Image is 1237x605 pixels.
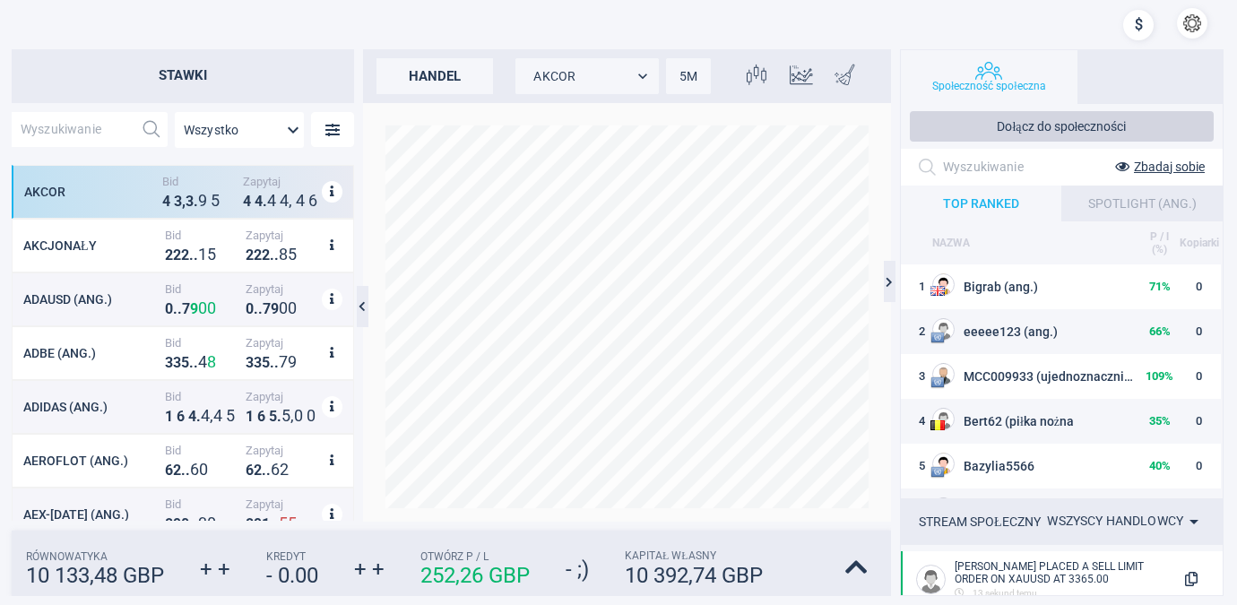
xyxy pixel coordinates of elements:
span: Bid [165,390,237,403]
td: 0 [1178,354,1221,399]
span: Bid [165,229,237,242]
strong: 2 [246,246,254,264]
strong: 5 [181,354,189,371]
strong: 5 [207,245,216,264]
div: AKCOR [515,58,659,94]
td: 1 [901,264,930,309]
div: ADIDAS (ang.) [23,400,160,414]
span: Bid [165,336,237,350]
span: Dołącz do społeczności [997,119,1126,134]
strong: .. [270,354,279,371]
td: 0 [1178,399,1221,444]
strong: 1 [165,408,173,425]
span: Zapytaj [246,229,317,242]
strong: 4 4, 4 [267,191,305,210]
tr: 5Flaga UEBazylia556640%0 [901,444,1221,488]
img: Sirix (sytrop [13,9,111,107]
span: Zapytaj [246,390,317,403]
strong: 0 [307,406,316,425]
td: 2 [901,309,930,354]
strong: + + [354,557,385,582]
strong: 5 [288,245,297,264]
th: NAZWA [930,221,1141,264]
strong: 10 392,74 GBP [625,563,763,588]
strong: .. [270,515,279,532]
strong: 8 [246,515,254,532]
button: Społeczność społeczna [901,50,1077,104]
strong: .. [254,300,263,317]
div: Handel [376,58,493,94]
div: STREAM Społeczny [919,514,1041,530]
strong: 0 [279,298,288,317]
strong: 1 [262,515,270,532]
strong: 7 [263,300,271,317]
strong: 5 [288,514,297,532]
div: ADAUSD (ang.) [23,292,160,307]
strong: .. [262,462,271,479]
td: 4 [901,399,930,444]
strong: 109% [1146,369,1173,383]
span: Bid [165,282,237,296]
div: ADBE (ang.) [23,346,160,360]
strong: 2 [173,246,181,264]
td: Bert62 (piłka nożna [930,399,1141,444]
strong: . [263,193,267,210]
div: TOP RANKED [901,186,1062,221]
strong: 0 [207,514,216,532]
strong: 0 [198,298,207,317]
strong: 1 [198,245,207,264]
strong: 6 [246,462,254,479]
strong: 4 3, [162,193,186,210]
div: Akcjonały [23,238,160,254]
strong: 4,4 [201,406,222,425]
input: Wyszukiwanie [943,153,1098,181]
td: 0 [1178,444,1221,488]
strong: 5 [211,191,220,210]
div: AKCOR [24,185,158,199]
strong: 7 [182,300,190,317]
strong: 252,26 GBP [420,563,530,588]
strong: . [196,408,201,425]
strong: 3 [254,354,262,371]
strong: 0 [288,298,297,317]
strong: 3 [186,193,194,210]
span: Zapytaj [246,497,317,511]
strong: 2 [262,246,270,264]
button: Dołącz do społeczności [910,111,1214,142]
strong: 10 133,48 GBP [26,563,164,588]
strong: .. [189,354,198,371]
strong: 9 [190,300,198,317]
tr: 3Flaga UEMCC009933 (ujednoznacznienie)109%0 [901,354,1221,399]
strong: . [194,193,198,210]
strong: 66% [1149,324,1171,338]
span: Zapytaj [243,175,317,188]
tr: 1Flaga USABigrab (ang.)71%0 [901,264,1221,309]
strong: 3 [173,354,181,371]
td: 0 [1178,309,1221,354]
strong: 6 [190,460,199,479]
strong: 4 [243,193,251,210]
strong: 0 [165,300,173,317]
strong: 0 [199,460,208,479]
span: Otwórz P / L [420,550,530,563]
strong: 4 [188,408,196,425]
strong: 3 [165,354,173,371]
img: Flaga UE [930,331,945,345]
strong: 6 [177,408,185,425]
div: [PERSON_NAME] PLACED A Sell Limit ORDER ON XAUUSD AT 3365.00 [955,560,1173,585]
th: P / l (%) [1141,221,1178,264]
strong: 6 [165,462,173,479]
span: Bid [162,175,234,188]
strong: .. [173,300,182,317]
strong: 3 [198,514,207,532]
strong: 5 [262,354,270,371]
button: Zbadaj sobie [1102,153,1205,180]
img: Flaga UE [930,376,945,390]
span: Zapytaj [246,282,317,296]
span: Kapitał własny [625,549,763,563]
strong: 1 [246,408,254,425]
strong: 7 [279,352,288,371]
tr: 4BE flagaBert62 (piłka nożna35%0 [901,399,1221,444]
tr: 6IstvanBa (ang.)0 [901,488,1221,533]
td: MCC009933 (ujednoznacznienie) [930,354,1141,399]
